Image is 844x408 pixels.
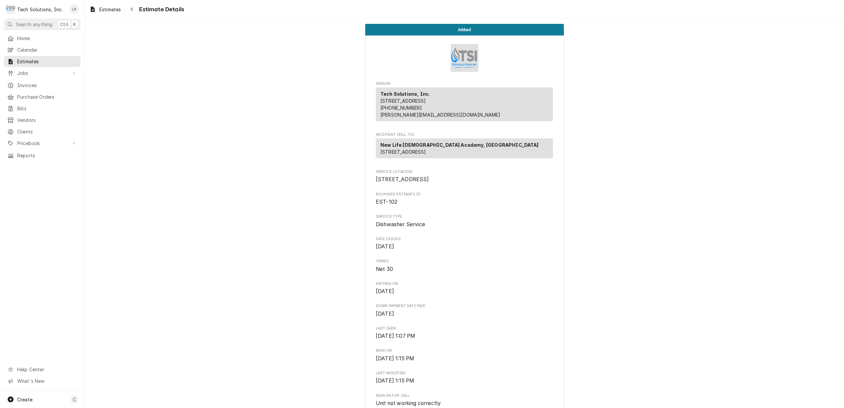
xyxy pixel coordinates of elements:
[17,378,76,384] span: What's New
[4,68,80,78] a: Go to Jobs
[376,198,553,206] span: Roopairs Estimate ID
[17,93,77,100] span: Purchase Orders
[4,376,80,386] a: Go to What's New
[376,355,414,362] span: [DATE] 1:15 PM
[376,221,553,229] span: Service Type
[17,366,76,373] span: Help Center
[17,58,77,65] span: Estimates
[376,199,397,205] span: EST-102
[70,5,79,14] div: Lisa Paschal's Avatar
[376,214,553,228] div: Service Type
[376,310,553,318] span: Down Payment Date Paid
[17,117,77,124] span: Vendors
[126,4,137,15] button: Navigate back
[376,266,393,272] span: Net 30
[137,5,184,14] span: Estimate Details
[376,221,425,228] span: Dishwasher Service
[376,236,553,251] div: Date Issued
[60,21,69,28] span: Ctrl
[380,105,422,111] a: [PHONE_NUMBER]
[17,70,67,76] span: Jobs
[4,56,80,67] a: Estimates
[376,192,553,197] span: Roopairs Estimate ID
[4,150,80,161] a: Reports
[376,81,553,86] span: Sender
[6,5,15,14] div: Tech Solutions, Inc.'s Avatar
[376,138,553,158] div: Recipient (Bill To)
[376,332,553,340] span: Last Seen
[376,87,553,124] div: Sender
[376,355,553,363] span: Won On
[4,44,80,55] a: Calendar
[376,169,553,175] span: Service Location
[4,80,80,91] a: Invoices
[17,82,77,89] span: Invoices
[376,333,415,339] span: [DATE] 1:07 PM
[376,87,553,121] div: Sender
[17,105,77,112] span: Bills
[376,303,553,318] div: Down Payment Date Paid
[4,126,80,137] a: Clients
[380,142,539,148] strong: New Life [DEMOGRAPHIC_DATA] Acadamy, [GEOGRAPHIC_DATA]
[376,378,414,384] span: [DATE] 1:15 PM
[17,35,77,42] span: Home
[17,6,63,13] div: Tech Solutions, Inc.
[376,265,553,273] span: Terms
[376,138,553,161] div: Recipient (Bill To)
[4,364,80,375] a: Go to Help Center
[376,348,553,353] span: Won On
[376,169,553,183] div: Service Location
[17,128,77,135] span: Clients
[376,311,394,317] span: [DATE]
[376,176,553,183] span: Service Location
[376,288,394,294] span: [DATE]
[17,397,32,402] span: Create
[376,281,553,295] div: Expires On
[73,396,76,403] span: C
[376,399,553,407] span: Reason for Call
[376,303,553,309] span: Down Payment Date Paid
[376,393,553,407] div: Reason for Call
[376,214,553,219] span: Service Type
[376,243,553,251] span: Date Issued
[376,287,553,295] span: Expires On
[376,371,553,376] span: Last Modified
[16,21,52,28] span: Search anything
[376,176,429,182] span: [STREET_ADDRESS]
[73,21,76,28] span: K
[376,236,553,242] span: Date Issued
[376,132,553,137] span: Recipient (Bill To)
[17,140,67,147] span: Pricebook
[376,132,553,161] div: Estimate Recipient
[365,24,564,35] div: Status
[4,19,80,30] button: Search anythingCtrlK
[376,393,553,398] span: Reason for Call
[4,115,80,126] a: Vendors
[376,259,553,264] span: Terms
[380,98,426,104] span: [STREET_ADDRESS]
[380,149,426,155] span: [STREET_ADDRESS]
[376,326,553,340] div: Last Seen
[70,5,79,14] div: LP
[376,281,553,286] span: Expires On
[99,6,121,13] span: Estimates
[451,44,478,72] img: Logo
[376,81,553,124] div: Estimate Sender
[376,377,553,385] span: Last Modified
[458,27,471,32] span: Jobbed
[376,348,553,362] div: Won On
[380,91,430,97] strong: Tech Solutions, Inc.
[380,112,501,118] a: [PERSON_NAME][EMAIL_ADDRESS][DOMAIN_NAME]
[376,371,553,385] div: Last Modified
[4,33,80,44] a: Home
[376,326,553,331] span: Last Seen
[17,46,77,53] span: Calendar
[376,259,553,273] div: Terms
[376,400,441,406] span: Unit not working correctly
[17,152,77,159] span: Reports
[4,103,80,114] a: Bills
[6,5,15,14] div: T
[376,192,553,206] div: Roopairs Estimate ID
[87,4,124,15] a: Estimates
[376,243,394,250] span: [DATE]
